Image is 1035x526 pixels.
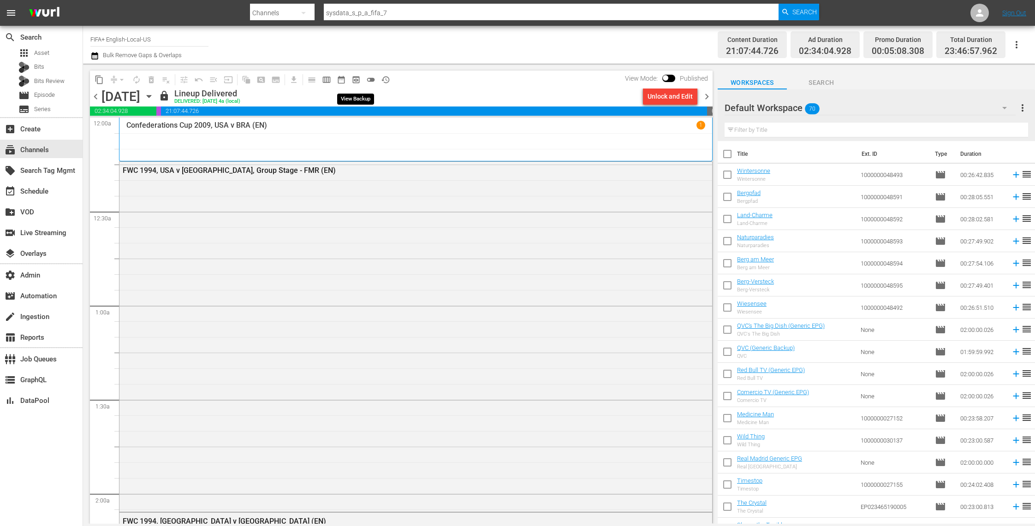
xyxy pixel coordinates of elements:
div: FWC 1994, [GEOGRAPHIC_DATA] v [GEOGRAPHIC_DATA] (EN) [123,517,658,526]
div: Berg-Versteck [737,287,774,293]
span: reorder [1021,346,1032,357]
td: 02:00:00.026 [957,385,1007,407]
th: Duration [955,141,1010,167]
span: Series [34,105,51,114]
span: Episode [18,90,30,101]
div: Bits Review [18,76,30,87]
td: 1000000027152 [857,407,931,429]
td: None [857,319,931,341]
span: chevron_left [90,91,101,102]
span: 21:07:44.726 [161,106,707,116]
div: Wiesensee [737,309,767,315]
div: QVC [737,353,795,359]
span: Overlays [5,248,16,259]
span: more_vert [1017,102,1028,113]
td: 00:28:02.581 [957,208,1007,230]
span: Remove Gaps & Overlaps [107,72,129,87]
span: Episode [935,324,946,335]
span: Bits Review [34,77,65,86]
span: Episode [935,346,946,357]
span: Episode [935,191,946,202]
td: 00:28:05.551 [957,186,1007,208]
a: Red Bull TV (Generic EPG) [737,366,805,373]
span: reorder [1021,479,1032,490]
td: None [857,341,931,363]
span: Week Calendar View [319,72,334,87]
span: Month Calendar View [334,72,349,87]
span: Asset [34,48,49,58]
span: reorder [1021,235,1032,246]
span: calendar_view_week_outlined [322,75,331,84]
a: Sign Out [1002,9,1026,17]
a: Naturparadies [737,234,774,241]
span: Published [675,75,713,82]
span: Refresh All Search Blocks [236,71,254,89]
p: Confederations Cup 2009, USA v BRA (EN) [126,121,267,130]
a: Berg-Versteck [737,278,774,285]
div: Naturparadies [737,242,774,248]
svg: Add to Schedule [1011,457,1021,467]
td: EP023465190005 [857,496,931,518]
a: Wiesensee [737,300,767,307]
td: 01:59:59.992 [957,341,1007,363]
a: Berg am Meer [737,256,774,263]
td: 00:27:49.401 [957,274,1007,296]
span: Toggle to switch from Published to Draft view. [662,75,669,81]
td: 00:23:58.207 [957,407,1007,429]
td: 00:27:49.902 [957,230,1007,252]
span: date_range_outlined [337,75,346,84]
td: 00:26:42.835 [957,164,1007,186]
span: 00:05:08.308 [156,106,161,116]
div: Bits [18,62,30,73]
svg: Add to Schedule [1011,502,1021,512]
span: Episode [935,457,946,468]
button: more_vert [1017,97,1028,119]
span: Schedule [5,186,16,197]
td: 00:23:00.587 [957,429,1007,451]
span: Admin [5,270,16,281]
span: Reports [5,332,16,343]
svg: Add to Schedule [1011,302,1021,313]
a: Timestop [737,477,762,484]
td: None [857,363,931,385]
div: Content Duration [726,33,779,46]
span: Update Metadata from Key Asset [221,72,236,87]
div: Land-Charme [737,220,773,226]
th: Title [737,141,856,167]
svg: Add to Schedule [1011,170,1021,180]
div: Bergpfad [737,198,761,204]
span: Day Calendar View [301,71,319,89]
svg: Add to Schedule [1011,280,1021,290]
a: The Crystal [737,499,767,506]
td: 02:00:00.000 [957,451,1007,473]
span: Create Search Block [254,72,268,87]
div: Real [GEOGRAPHIC_DATA] [737,464,802,470]
span: reorder [1021,324,1032,335]
span: Job Queues [5,354,16,365]
span: reorder [1021,191,1032,202]
span: reorder [1021,434,1032,445]
svg: Add to Schedule [1011,236,1021,246]
td: 1000000048594 [857,252,931,274]
span: 00:13:02.038 [707,106,713,116]
span: Fill episodes with ad slates [206,72,221,87]
th: Type [929,141,955,167]
span: 24 hours Lineup View is OFF [363,72,378,87]
td: 02:00:00.026 [957,319,1007,341]
img: ans4CAIJ8jUAAAAAAAAAAAAAAAAAAAAAAAAgQb4GAAAAAAAAAAAAAAAAAAAAAAAAJMjXAAAAAAAAAAAAAAAAAAAAAAAAgAT5G... [22,2,66,24]
span: VOD [5,207,16,218]
span: Episode [935,501,946,512]
span: Select an event to delete [144,72,159,87]
td: 1000000030137 [857,429,931,451]
span: chevron_right [701,91,713,102]
a: Comercio TV (Generic EPG) [737,389,809,396]
div: Timestop [737,486,762,492]
td: 1000000027155 [857,473,931,496]
span: content_copy [95,75,104,84]
div: Comercio TV [737,397,809,403]
div: Medicine Man [737,420,774,426]
span: Live Streaming [5,227,16,238]
span: Create Series Block [268,72,283,87]
button: Search [779,4,819,20]
div: Red Bull TV [737,375,805,381]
